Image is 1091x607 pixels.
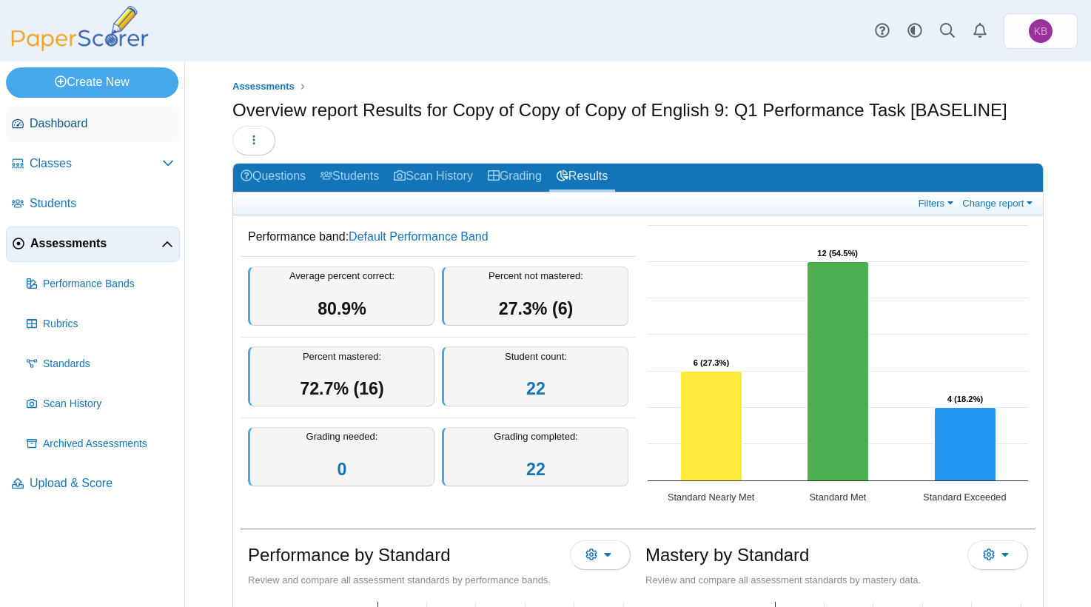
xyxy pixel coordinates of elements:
[232,98,1007,123] h1: Overview report Results for Copy of Copy of Copy of English 9: Q1 Performance Task [BASELINE]
[526,379,545,398] a: 22
[6,107,180,142] a: Dashboard
[30,235,161,252] span: Assessments
[30,155,162,172] span: Classes
[499,299,574,318] span: 27.3% (6)
[21,386,180,422] a: Scan History
[570,540,631,570] button: More options
[1004,13,1078,49] a: Kelly Brasile
[1029,19,1053,43] span: Kelly Brasile
[229,78,298,96] a: Assessments
[6,466,180,502] a: Upload & Score
[313,164,386,191] a: Students
[1034,26,1048,36] span: Kelly Brasile
[923,492,1006,503] text: Standard Exceeded
[6,147,180,182] a: Classes
[442,427,628,487] div: Grading completed:
[959,197,1039,209] a: Change report
[442,346,628,406] div: Student count:
[935,407,996,480] path: Standard Exceeded, 4. Overall Assessment Performance.
[21,346,180,382] a: Standards
[30,115,174,132] span: Dashboard
[43,277,174,292] span: Performance Bands
[241,218,636,256] dd: Performance band:
[30,195,174,212] span: Students
[480,164,549,191] a: Grading
[300,379,383,398] span: 72.7% (16)
[947,395,984,403] text: 4 (18.2%)
[526,460,545,479] a: 22
[21,266,180,302] a: Performance Bands
[318,299,366,318] span: 80.9%
[248,543,450,568] h1: Performance by Standard
[681,371,742,480] path: Standard Nearly Met, 6. Overall Assessment Performance.
[43,317,174,332] span: Rubrics
[248,427,434,487] div: Grading needed:
[6,187,180,222] a: Students
[30,475,174,492] span: Upload & Score
[21,426,180,462] a: Archived Assessments
[21,306,180,342] a: Rubrics
[640,218,1035,514] div: Chart. Highcharts interactive chart.
[248,346,434,406] div: Percent mastered:
[43,397,174,412] span: Scan History
[248,574,631,587] div: Review and compare all assessment standards by performance bands.
[964,15,996,47] a: Alerts
[442,266,628,326] div: Percent not mastered:
[43,437,174,452] span: Archived Assessments
[808,261,869,480] path: Standard Met, 12. Overall Assessment Performance.
[640,218,1035,514] svg: Interactive chart
[6,67,178,97] a: Create New
[349,230,489,243] a: Default Performance Band
[915,197,960,209] a: Filters
[43,357,174,372] span: Standards
[233,164,313,191] a: Questions
[6,41,154,53] a: PaperScorer
[967,540,1028,570] button: More options
[6,6,154,51] img: PaperScorer
[694,358,730,367] text: 6 (27.3%)
[810,492,867,503] text: Standard Met
[645,543,809,568] h1: Mastery by Standard
[817,249,858,258] text: 12 (54.5%)
[338,460,347,479] a: 0
[6,227,180,262] a: Assessments
[232,81,295,92] span: Assessments
[386,164,480,191] a: Scan History
[248,266,434,326] div: Average percent correct:
[645,574,1028,587] div: Review and compare all assessment standards by mastery data.
[668,492,755,503] text: Standard Nearly Met
[549,164,615,191] a: Results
